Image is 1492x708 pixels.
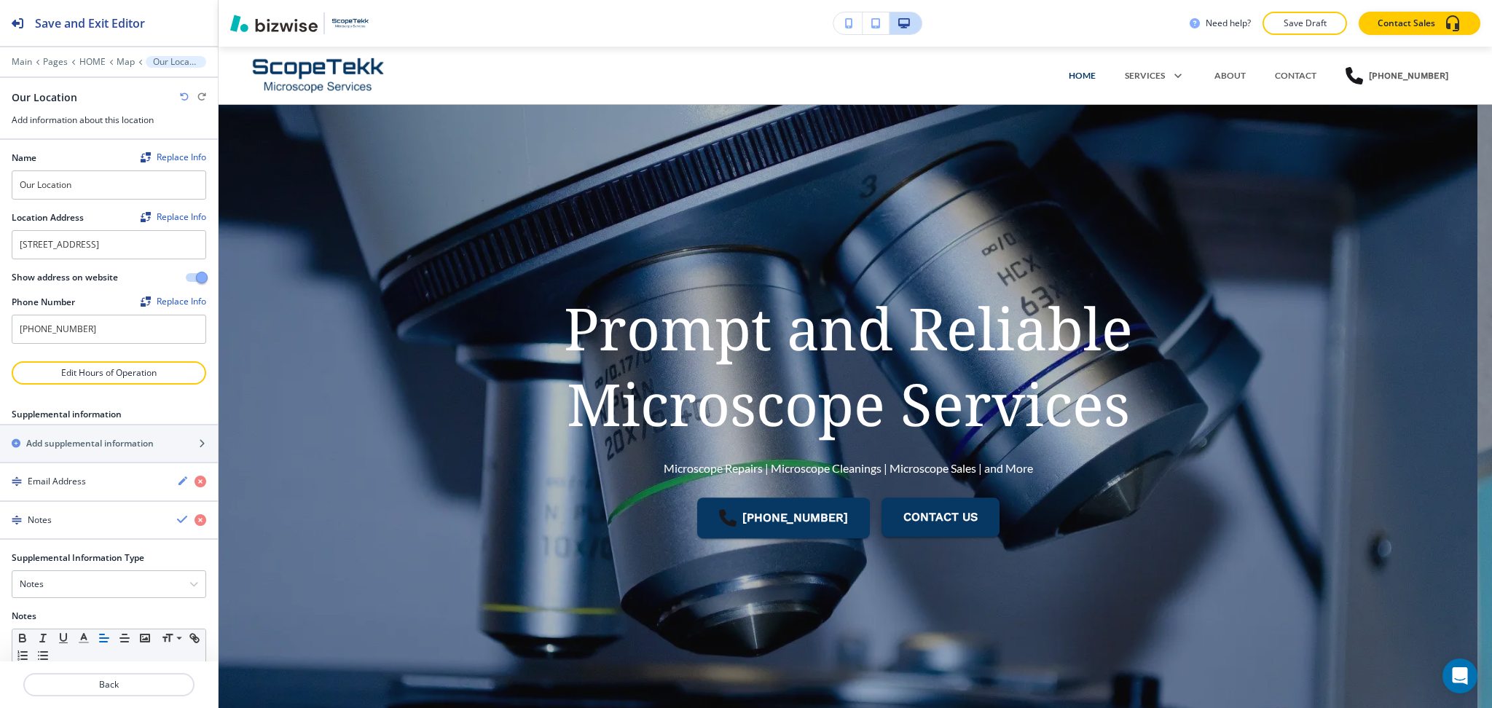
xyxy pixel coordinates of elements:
img: Replace [141,212,151,222]
button: ReplaceReplace Info [141,212,206,222]
img: Bizwise Logo [230,15,318,32]
p: Prompt and Reliable Microscope Services [475,290,1221,441]
p: SERVICES [1125,69,1165,82]
div: Replace Info [141,212,206,222]
h2: Location Address [12,211,84,224]
button: ReplaceReplace Info [141,296,206,307]
div: Replace Info [141,152,206,162]
h2: Notes [12,610,36,623]
p: Edit Hours of Operation [13,366,205,379]
img: Replace [141,296,151,307]
p: ABOUT [1214,69,1246,82]
button: Contact Sales [1359,12,1480,35]
button: Our Location [146,56,206,68]
h2: Supplemental information [12,408,122,421]
img: Drag [12,476,22,487]
h2: Phone Number [12,296,75,309]
span: Find and replace this information across Bizwise [141,296,206,308]
button: Back [23,673,195,696]
span: Find and replace this information across Bizwise [141,212,206,224]
span: Find and replace this information across Bizwise [141,152,206,164]
h2: Save and Exit Editor [35,15,145,32]
h3: Add information about this location [12,114,206,127]
img: Replace [141,152,151,162]
p: Microscope Repairs | Microscope Cleanings | Microscope Sales | and More [664,459,1033,478]
img: ScopeTekk [248,54,393,98]
h2: Add supplemental information [26,437,154,450]
h4: Notes [20,578,44,591]
h3: Need help? [1206,17,1251,30]
h2: Show address on website [12,271,118,284]
p: HOME [1069,69,1096,82]
p: CONTACT [1275,69,1316,82]
h2: Supplemental Information Type [12,551,144,565]
a: [PHONE_NUMBER] [697,498,870,539]
p: Contact Sales [1378,17,1435,30]
div: Replace Info [141,296,206,307]
h2: Name [12,152,36,165]
p: Back [25,678,193,691]
div: Open Intercom Messenger [1442,658,1477,693]
button: Map [117,57,135,67]
img: Drag [12,515,22,525]
p: Save Draft [1281,17,1328,30]
button: ReplaceReplace Info [141,152,206,162]
textarea: [STREET_ADDRESS] [12,230,206,259]
button: Pages [43,57,68,67]
button: HOME [79,57,106,67]
h4: Notes [28,514,52,527]
button: Save Draft [1263,12,1347,35]
img: Your Logo [331,17,370,30]
p: Our Location [153,57,199,67]
button: Edit Hours of Operation [12,361,206,385]
button: CONTACT US [882,498,1000,538]
button: Main [12,57,32,67]
a: [PHONE_NUMBER] [1346,54,1448,98]
h2: Our Location [12,90,77,105]
h4: Email Address [28,475,86,488]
